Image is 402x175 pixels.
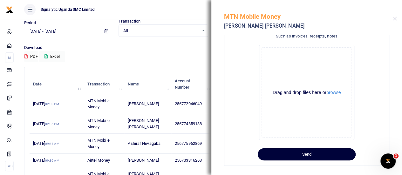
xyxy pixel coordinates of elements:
[24,26,99,37] input: select period
[128,118,159,129] span: [PERSON_NAME] [PERSON_NAME]
[128,158,159,163] span: [PERSON_NAME]
[175,141,202,146] span: 256775962869
[33,101,59,106] span: [DATE]
[6,7,13,12] a: logo-small logo-large logo-large
[175,101,202,106] span: 256772046049
[258,148,356,160] button: Send
[24,51,38,62] button: PDF
[119,18,140,24] label: Transaction
[232,33,381,40] h4: Such as invoices, receipts, notes
[262,90,351,96] div: Drag and drop files here or
[39,51,65,62] button: Excel
[84,74,124,94] th: Transaction: activate to sort column ascending
[33,121,59,126] span: [DATE]
[128,101,159,106] span: [PERSON_NAME]
[33,141,59,146] span: [DATE]
[87,158,110,163] span: Airtel Money
[5,52,14,63] li: M
[224,23,393,29] h5: [PERSON_NAME] [PERSON_NAME]
[124,74,171,94] th: Name: activate to sort column ascending
[45,159,59,162] small: 09:36 AM
[380,153,396,169] iframe: Intercom live chat
[33,158,59,163] span: [DATE]
[87,118,110,129] span: MTN Mobile Money
[30,74,84,94] th: Date: activate to sort column descending
[24,20,36,26] label: Period
[128,141,160,146] span: Ashiraf Niwagaba
[45,142,59,145] small: 09:44 AM
[38,7,97,12] span: Signalytic Uganda SMC Limited
[24,44,397,51] p: Download
[6,6,13,14] img: logo-small
[393,153,399,158] span: 1
[87,138,110,149] span: MTN Mobile Money
[326,90,341,95] button: browse
[171,74,213,94] th: Account Number: activate to sort column ascending
[393,17,397,21] button: Close
[123,28,199,34] span: All
[45,122,59,126] small: 02:36 PM
[175,158,202,163] span: 256703316263
[45,102,59,106] small: 02:33 PM
[87,98,110,110] span: MTN Mobile Money
[259,45,354,140] div: File Uploader
[224,13,393,20] h5: MTN Mobile Money
[175,121,202,126] span: 256774859138
[5,161,14,171] li: Ac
